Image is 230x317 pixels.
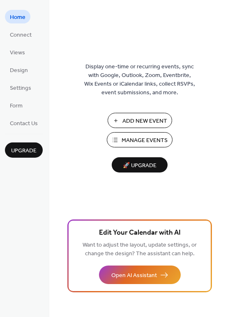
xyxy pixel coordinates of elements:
[84,63,195,97] span: Display one-time or recurring events, sync with Google, Outlook, Zoom, Eventbrite, Wix Events or ...
[5,28,37,41] a: Connect
[112,157,168,172] button: 🚀 Upgrade
[108,113,172,128] button: Add New Event
[99,227,181,239] span: Edit Your Calendar with AI
[10,49,25,57] span: Views
[10,119,38,128] span: Contact Us
[5,81,36,94] a: Settings
[5,63,33,77] a: Design
[10,13,25,22] span: Home
[5,45,30,59] a: Views
[122,136,168,145] span: Manage Events
[107,132,172,147] button: Manage Events
[122,117,167,126] span: Add New Event
[10,31,32,40] span: Connect
[10,84,31,93] span: Settings
[5,142,43,158] button: Upgrade
[117,160,163,171] span: 🚀 Upgrade
[11,147,37,155] span: Upgrade
[5,10,30,23] a: Home
[99,266,181,284] button: Open AI Assistant
[111,271,157,280] span: Open AI Assistant
[10,66,28,75] span: Design
[10,102,23,110] span: Form
[83,240,197,259] span: Want to adjust the layout, update settings, or change the design? The assistant can help.
[5,98,28,112] a: Form
[5,116,43,130] a: Contact Us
